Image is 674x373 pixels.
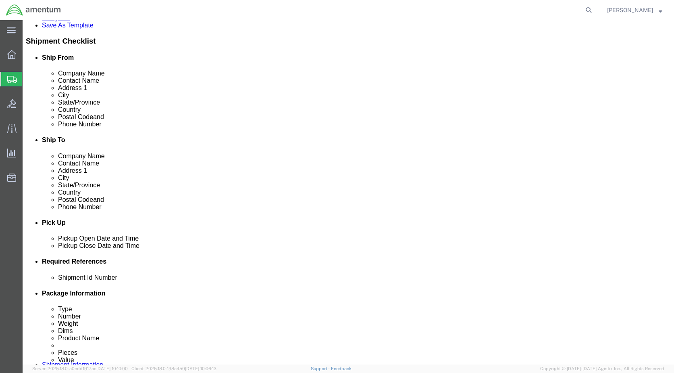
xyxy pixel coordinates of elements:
[607,6,653,15] span: Eric Aanesatd
[32,366,128,371] span: Server: 2025.18.0-a0edd1917ac
[6,4,61,16] img: logo
[185,366,216,371] span: [DATE] 10:06:13
[540,365,664,372] span: Copyright © [DATE]-[DATE] Agistix Inc., All Rights Reserved
[96,366,128,371] span: [DATE] 10:10:00
[23,20,674,365] iframe: FS Legacy Container
[331,366,352,371] a: Feedback
[131,366,216,371] span: Client: 2025.18.0-198a450
[311,366,331,371] a: Support
[607,5,663,15] button: [PERSON_NAME]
